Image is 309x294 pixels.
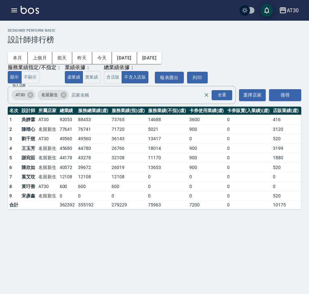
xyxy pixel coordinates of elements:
[225,182,271,191] td: 0
[76,143,110,153] td: 44780
[188,153,226,163] td: 900
[239,89,266,101] button: 選擇店家
[260,4,273,17] button: save
[110,124,147,134] td: 71720
[271,143,300,153] td: 3199
[146,201,187,209] td: 75963
[146,124,187,134] td: 5021
[9,136,12,141] span: 3
[20,134,37,144] td: 劉千慈
[28,52,52,64] button: 上個月
[72,52,92,64] button: 昨天
[276,4,301,17] button: AT30
[37,153,58,163] td: 名留新生
[110,143,147,153] td: 26766
[155,72,184,84] button: 報表匯出
[188,115,226,125] td: 3600
[20,153,37,163] td: 謝宛茹
[9,155,12,160] span: 5
[271,115,300,125] td: 416
[137,52,162,64] button: [DATE]
[58,182,77,191] td: 600
[225,115,271,125] td: 0
[271,201,300,209] td: 10175
[76,153,110,163] td: 43278
[9,184,12,189] span: 8
[104,64,152,71] div: 總業績依據：
[58,143,77,153] td: 45680
[188,182,226,191] td: 0
[225,143,271,153] td: 0
[271,107,300,115] th: 店販業績(虛)
[122,71,148,84] button: 不含入店販
[37,182,58,191] td: AT30
[271,134,300,144] td: 520
[8,64,62,71] div: 服務業績指定/不指定：
[37,143,58,153] td: 名留新生
[271,182,300,191] td: 0
[20,143,37,153] td: 王玉芳
[37,163,58,172] td: 名留新生
[146,163,187,172] td: 13653
[110,115,147,125] td: 73765
[225,172,271,182] td: 0
[225,134,271,144] td: 0
[269,89,301,101] button: 搜尋
[225,201,271,209] td: 0
[58,115,77,125] td: 92053
[146,115,187,125] td: 14688
[287,6,299,15] div: AT30
[202,90,211,100] button: Clear
[188,124,226,134] td: 900
[21,71,39,84] button: 不顯示
[76,201,110,209] td: 355192
[58,153,77,163] td: 44178
[37,191,58,201] td: 名留新生
[76,191,110,201] td: 0
[188,134,226,144] td: 0
[76,182,110,191] td: 600
[146,182,187,191] td: 0
[12,90,35,100] div: AT30
[225,191,271,201] td: 0
[76,134,110,144] td: 49560
[188,172,226,182] td: 0
[76,115,110,125] td: 88453
[37,134,58,144] td: AT30
[58,191,77,201] td: 0
[212,90,232,100] div: 全選
[110,163,147,172] td: 26019
[20,115,37,125] td: 吳靜霖
[271,172,300,182] td: 0
[8,52,28,64] button: 本月
[58,201,77,209] td: 362392
[9,127,12,132] span: 2
[225,107,271,115] th: 卡券販賣(入業績)(虛)
[58,163,77,172] td: 40572
[8,107,20,115] th: 名次
[20,163,37,172] td: 陳欣如
[110,134,147,144] td: 36143
[225,153,271,163] td: 0
[8,28,301,33] h2: Designer Perform Basic
[8,71,22,84] button: 顯示
[76,107,110,115] th: 服務總業績(虛)
[76,124,110,134] td: 76741
[20,172,37,182] td: 葉艾玟
[37,115,58,125] td: AT30
[188,143,226,153] td: 900
[20,124,37,134] td: 陳晴心
[37,124,58,134] td: 名留新生
[104,71,122,84] button: 含店販
[146,172,187,182] td: 0
[92,52,112,64] button: 今天
[58,134,77,144] td: 49560
[37,107,58,115] th: 所屬店家
[225,163,271,172] td: 0
[271,124,300,134] td: 3120
[65,71,83,84] button: 虛業績
[37,92,62,98] span: 名留新生
[188,201,226,209] td: 7200
[188,191,226,201] td: 0
[76,172,110,182] td: 12108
